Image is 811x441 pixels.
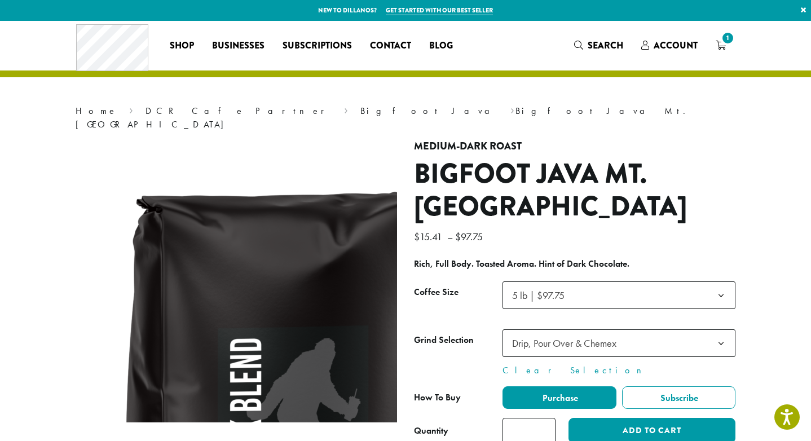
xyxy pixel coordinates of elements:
[170,39,194,53] span: Shop
[370,39,411,53] span: Contact
[76,105,117,117] a: Home
[659,392,698,404] span: Subscribe
[512,337,616,350] span: Drip, Pour Over & Chemex
[414,230,445,243] bdi: 15.41
[503,364,735,377] a: Clear Selection
[565,36,632,55] a: Search
[508,284,576,306] span: 5 lb | $97.75
[414,140,735,153] h4: Medium-Dark Roast
[455,230,461,243] span: $
[129,100,133,118] span: ›
[720,30,735,46] span: 1
[414,391,461,403] span: How To Buy
[414,258,629,270] b: Rich, Full Body. Toasted Aroma. Hint of Dark Chocolate.
[386,6,493,15] a: Get started with our best seller
[146,105,332,117] a: DCR Cafe Partner
[360,105,499,117] a: Bigfoot Java
[414,424,448,438] div: Quantity
[447,230,453,243] span: –
[541,392,578,404] span: Purchase
[429,39,453,53] span: Blog
[344,100,348,118] span: ›
[283,39,352,53] span: Subscriptions
[414,284,503,301] label: Coffee Size
[212,39,265,53] span: Businesses
[503,281,735,309] span: 5 lb | $97.75
[654,39,698,52] span: Account
[510,100,514,118] span: ›
[503,329,735,357] span: Drip, Pour Over & Chemex
[414,230,420,243] span: $
[508,332,628,354] span: Drip, Pour Over & Chemex
[512,289,565,302] span: 5 lb | $97.75
[161,37,203,55] a: Shop
[588,39,623,52] span: Search
[76,104,735,131] nav: Breadcrumb
[414,158,735,223] h1: Bigfoot Java Mt. [GEOGRAPHIC_DATA]
[414,332,503,349] label: Grind Selection
[455,230,486,243] bdi: 97.75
